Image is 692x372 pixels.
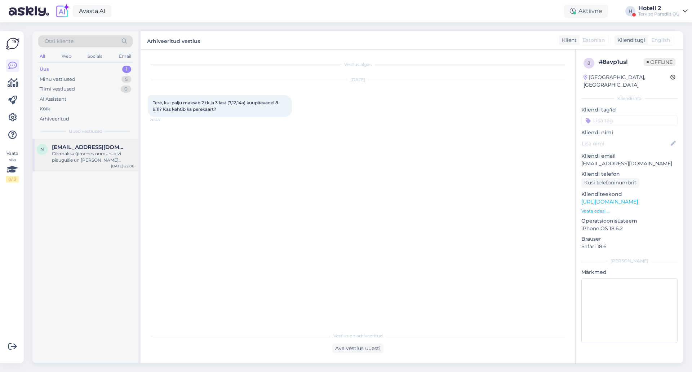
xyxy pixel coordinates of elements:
[615,36,645,44] div: Klienditugi
[559,36,577,44] div: Klient
[40,105,50,113] div: Kõik
[581,129,678,136] p: Kliendi nimi
[52,150,134,163] div: Cik maksa ğimenes numurs divi piaugušie un [PERSON_NAME] [PERSON_NAME] 15 gadi uz 2 diennaktim,ko...
[6,37,19,51] img: Askly Logo
[638,5,680,11] div: Hotell 2
[581,191,678,198] p: Klienditeekond
[564,5,608,18] div: Aktiivne
[581,217,678,225] p: Operatsioonisüsteem
[40,115,69,123] div: Arhiveeritud
[581,115,678,126] input: Lisa tag
[153,100,280,112] span: Tere, kui palju maksab 2 tk ja 3 last (7,12,14a) kuupäevadel 8-9.11? Kas kehtib ka perekaart?
[582,140,669,148] input: Lisa nimi
[333,333,383,339] span: Vestlus on arhiveeritud
[40,86,75,93] div: Tiimi vestlused
[86,52,104,61] div: Socials
[148,76,568,83] div: [DATE]
[638,5,688,17] a: Hotell 2Tervise Paradiis OÜ
[73,5,111,17] a: Avasta AI
[147,35,200,45] label: Arhiveeritud vestlus
[581,106,678,114] p: Kliendi tag'id
[581,235,678,243] p: Brauser
[121,86,131,93] div: 0
[581,243,678,250] p: Safari 18.6
[583,36,605,44] span: Estonian
[60,52,73,61] div: Web
[638,11,680,17] div: Tervise Paradiis OÜ
[581,258,678,264] div: [PERSON_NAME]
[581,152,678,160] p: Kliendi email
[599,58,644,66] div: # 8avp1usl
[69,128,102,135] span: Uued vestlused
[40,76,75,83] div: Minu vestlused
[581,95,678,102] div: Kliendi info
[40,96,66,103] div: AI Assistent
[625,6,635,16] div: H
[117,52,133,61] div: Email
[581,208,678,214] p: Vaata edasi ...
[644,58,675,66] span: Offline
[38,52,46,61] div: All
[332,343,383,353] div: Ava vestlus uuesti
[40,146,44,152] span: n
[45,38,74,45] span: Otsi kliente
[55,4,70,19] img: explore-ai
[122,66,131,73] div: 1
[587,60,590,66] span: 8
[52,144,127,150] span: nata19803@inbox.lv
[584,74,670,89] div: [GEOGRAPHIC_DATA], [GEOGRAPHIC_DATA]
[581,268,678,276] p: Märkmed
[581,198,638,205] a: [URL][DOMAIN_NAME]
[581,160,678,167] p: [EMAIL_ADDRESS][DOMAIN_NAME]
[6,176,19,183] div: 0 / 3
[111,163,134,169] div: [DATE] 22:06
[651,36,670,44] span: English
[148,61,568,68] div: Vestlus algas
[581,178,639,188] div: Küsi telefoninumbrit
[150,117,177,123] span: 20:43
[6,150,19,183] div: Vaata siia
[40,66,49,73] div: Uus
[581,225,678,232] p: iPhone OS 18.6.2
[121,76,131,83] div: 5
[581,170,678,178] p: Kliendi telefon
